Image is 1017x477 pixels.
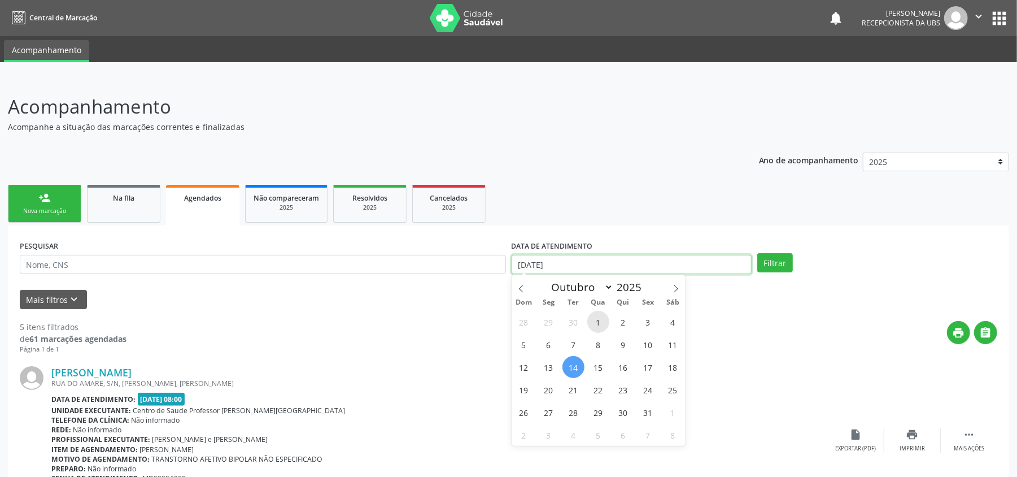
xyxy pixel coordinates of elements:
[612,424,634,446] span: Novembro 6, 2025
[51,425,71,435] b: Rede:
[662,424,684,446] span: Novembro 8, 2025
[20,345,126,354] div: Página 1 de 1
[133,406,346,415] span: Centro de Saude Professor [PERSON_NAME][GEOGRAPHIC_DATA]
[51,366,132,379] a: [PERSON_NAME]
[352,193,387,203] span: Resolvidos
[51,415,129,425] b: Telefone da clínica:
[51,454,150,464] b: Motivo de agendamento:
[546,279,614,295] select: Month
[636,299,661,306] span: Sex
[140,445,194,454] span: [PERSON_NAME]
[51,445,138,454] b: Item de agendamento:
[20,321,126,333] div: 5 itens filtrados
[612,401,634,423] span: Outubro 30, 2025
[968,6,989,30] button: 
[836,445,876,453] div: Exportar (PDF)
[587,311,609,333] span: Outubro 1, 2025
[612,333,634,355] span: Outubro 9, 2025
[963,428,975,441] i: 
[513,356,535,378] span: Outubro 12, 2025
[20,333,126,345] div: de
[430,193,468,203] span: Cancelados
[637,379,659,401] span: Outubro 24, 2025
[254,203,319,212] div: 2025
[862,8,940,18] div: [PERSON_NAME]
[20,366,43,390] img: img
[513,424,535,446] span: Novembro 2, 2025
[662,379,684,401] span: Outubro 25, 2025
[944,6,968,30] img: img
[562,333,584,355] span: Outubro 7, 2025
[562,424,584,446] span: Novembro 4, 2025
[51,435,150,444] b: Profissional executante:
[637,333,659,355] span: Outubro 10, 2025
[536,299,561,306] span: Seg
[538,311,560,333] span: Setembro 29, 2025
[587,356,609,378] span: Outubro 15, 2025
[611,299,636,306] span: Qui
[8,121,709,133] p: Acompanhe a situação das marcações correntes e finalizadas
[513,333,535,355] span: Outubro 5, 2025
[8,93,709,121] p: Acompanhamento
[613,280,651,294] input: Year
[8,8,97,27] a: Central de Marcação
[513,379,535,401] span: Outubro 19, 2025
[637,311,659,333] span: Outubro 3, 2025
[538,379,560,401] span: Outubro 20, 2025
[953,327,965,339] i: print
[73,425,122,435] span: Não informado
[561,299,586,306] span: Ter
[20,237,58,255] label: PESQUISAR
[954,445,984,453] div: Mais ações
[972,10,985,23] i: 
[947,321,970,344] button: print
[538,333,560,355] span: Outubro 6, 2025
[562,311,584,333] span: Setembro 30, 2025
[152,454,323,464] span: TRANSTORNO AFETIVO BIPOLAR NÃO ESPECIFICADO
[974,321,997,344] button: 
[512,299,536,306] span: Dom
[16,207,73,215] div: Nova marcação
[184,193,221,203] span: Agendados
[612,356,634,378] span: Outubro 16, 2025
[850,428,862,441] i: insert_drive_file
[138,393,185,406] span: [DATE] 08:00
[113,193,134,203] span: Na fila
[637,401,659,423] span: Outubro 31, 2025
[637,424,659,446] span: Novembro 7, 2025
[51,379,828,388] div: RUA DO AMARE, S/N, [PERSON_NAME], [PERSON_NAME]
[612,311,634,333] span: Outubro 2, 2025
[254,193,319,203] span: Não compareceram
[20,255,506,274] input: Nome, CNS
[68,293,81,306] i: keyboard_arrow_down
[862,18,940,28] span: Recepcionista da UBS
[20,290,87,310] button: Mais filtroskeyboard_arrow_down
[828,10,844,26] button: notifications
[421,203,477,212] div: 2025
[900,445,925,453] div: Imprimir
[562,401,584,423] span: Outubro 28, 2025
[538,424,560,446] span: Novembro 3, 2025
[586,299,611,306] span: Qua
[51,464,86,474] b: Preparo:
[4,40,89,62] a: Acompanhamento
[342,203,398,212] div: 2025
[538,356,560,378] span: Outubro 13, 2025
[587,401,609,423] span: Outubro 29, 2025
[662,356,684,378] span: Outubro 18, 2025
[512,237,593,255] label: DATA DE ATENDIMENTO
[587,379,609,401] span: Outubro 22, 2025
[662,333,684,355] span: Outubro 11, 2025
[980,327,992,339] i: 
[587,424,609,446] span: Novembro 5, 2025
[759,153,859,167] p: Ano de acompanhamento
[989,8,1009,28] button: apps
[29,333,126,344] strong: 61 marcações agendadas
[132,415,180,425] span: Não informado
[662,311,684,333] span: Outubro 4, 2025
[587,333,609,355] span: Outubro 8, 2025
[513,311,535,333] span: Setembro 28, 2025
[51,406,131,415] b: Unidade executante:
[513,401,535,423] span: Outubro 26, 2025
[538,401,560,423] span: Outubro 27, 2025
